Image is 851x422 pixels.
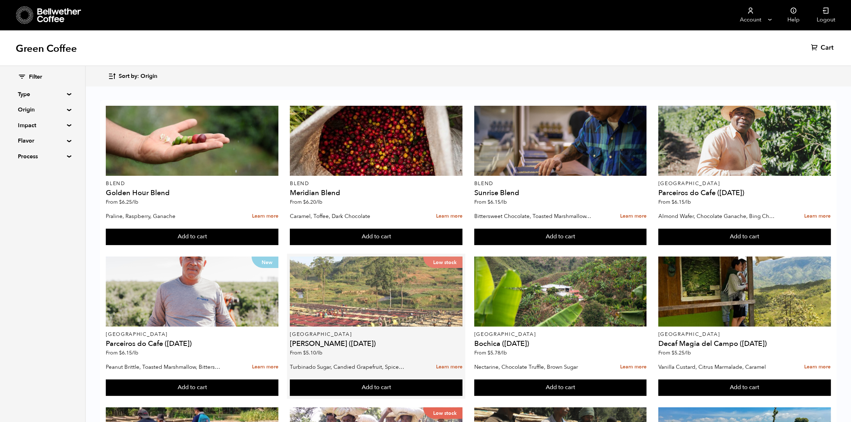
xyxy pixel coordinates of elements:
bdi: 6.15 [488,199,507,205]
bdi: 6.20 [303,199,322,205]
a: Learn more [436,359,462,375]
span: $ [488,199,490,205]
button: Add to cart [106,379,278,396]
p: Caramel, Toffee, Dark Chocolate [290,211,407,222]
button: Add to cart [658,379,831,396]
span: From [106,199,138,205]
span: /lb [132,199,138,205]
p: Turbinado Sugar, Candied Grapefruit, Spiced Plum [290,362,407,372]
span: $ [119,349,122,356]
h4: Parceiros do Cafe ([DATE]) [106,340,278,347]
p: Vanilla Custard, Citrus Marmalade, Caramel [658,362,776,372]
button: Sort by: Origin [108,68,157,85]
h4: Sunrise Blend [474,189,647,197]
p: Bittersweet Chocolate, Toasted Marshmallow, Candied Orange, Praline [474,211,592,222]
a: Learn more [620,209,647,224]
h4: Meridian Blend [290,189,462,197]
span: /lb [132,349,138,356]
button: Add to cart [474,229,647,245]
span: Filter [29,73,42,81]
bdi: 6.15 [672,199,691,205]
bdi: 6.15 [119,349,138,356]
span: /lb [316,349,322,356]
span: /lb [316,199,322,205]
h4: Golden Hour Blend [106,189,278,197]
span: $ [303,199,306,205]
p: [GEOGRAPHIC_DATA] [474,332,647,337]
a: Learn more [252,359,278,375]
p: New [252,257,278,268]
span: /lb [500,349,507,356]
p: Low stock [423,257,462,268]
a: Cart [811,44,835,52]
p: Almond Wafer, Chocolate Ganache, Bing Cherry [658,211,776,222]
a: Learn more [436,209,462,224]
bdi: 5.78 [488,349,507,356]
button: Add to cart [290,379,462,396]
button: Add to cart [106,229,278,245]
a: Learn more [805,359,831,375]
a: Low stock [290,257,462,327]
span: $ [119,199,122,205]
summary: Flavor [18,136,67,145]
span: /lb [500,199,507,205]
h4: Bochica ([DATE]) [474,340,647,347]
span: From [106,349,138,356]
a: Learn more [620,359,647,375]
span: Sort by: Origin [119,73,157,80]
p: Peanut Brittle, Toasted Marshmallow, Bittersweet Chocolate [106,362,223,372]
h1: Green Coffee [16,42,77,55]
summary: Impact [18,121,67,130]
bdi: 5.25 [672,349,691,356]
bdi: 6.25 [119,199,138,205]
bdi: 5.10 [303,349,322,356]
h4: Decaf Magia del Campo ([DATE]) [658,340,831,347]
span: From [658,199,691,205]
span: $ [672,199,674,205]
span: $ [672,349,674,356]
span: From [474,199,507,205]
span: /lb [684,349,691,356]
button: Add to cart [658,229,831,245]
span: From [290,199,322,205]
span: From [474,349,507,356]
p: [GEOGRAPHIC_DATA] [290,332,462,337]
p: [GEOGRAPHIC_DATA] [658,181,831,186]
p: [GEOGRAPHIC_DATA] [106,332,278,337]
p: Nectarine, Chocolate Truffle, Brown Sugar [474,362,592,372]
p: Praline, Raspberry, Ganache [106,211,223,222]
h4: Parceiros do Cafe ([DATE]) [658,189,831,197]
button: Add to cart [290,229,462,245]
span: From [290,349,322,356]
p: Blend [106,181,278,186]
summary: Process [18,152,67,161]
span: /lb [684,199,691,205]
span: $ [488,349,490,356]
span: Cart [821,44,833,52]
span: From [658,349,691,356]
button: Add to cart [474,379,647,396]
summary: Origin [18,105,67,114]
p: Blend [474,181,647,186]
p: [GEOGRAPHIC_DATA] [658,332,831,337]
a: Learn more [252,209,278,224]
a: Learn more [805,209,831,224]
p: Blend [290,181,462,186]
span: $ [303,349,306,356]
summary: Type [18,90,67,99]
a: New [106,257,278,327]
h4: [PERSON_NAME] ([DATE]) [290,340,462,347]
p: Low stock [423,407,462,419]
